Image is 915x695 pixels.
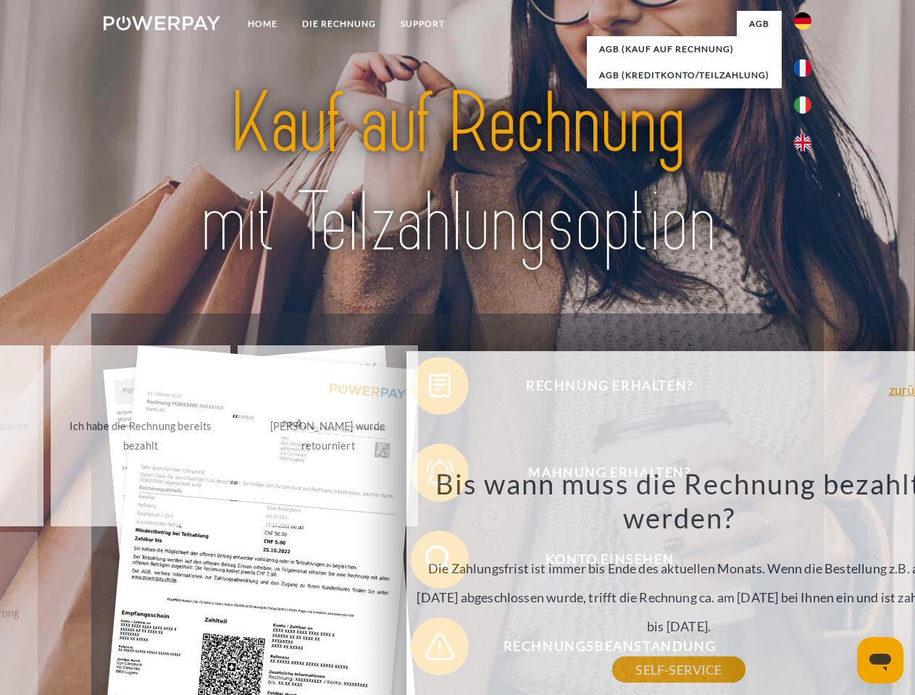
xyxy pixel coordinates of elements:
[794,96,811,114] img: it
[290,11,388,37] a: DIE RECHNUNG
[587,36,782,62] a: AGB (Kauf auf Rechnung)
[737,11,782,37] a: agb
[794,12,811,30] img: de
[59,416,222,455] div: Ich habe die Rechnung bereits bezahlt
[246,416,409,455] div: [PERSON_NAME] wurde retourniert
[794,59,811,77] img: fr
[104,16,220,30] img: logo-powerpay-white.svg
[612,657,745,683] a: SELF-SERVICE
[587,62,782,88] a: AGB (Kreditkonto/Teilzahlung)
[388,11,457,37] a: SUPPORT
[138,69,777,277] img: title-powerpay_de.svg
[235,11,290,37] a: Home
[794,134,811,151] img: en
[857,637,903,683] iframe: Schaltfläche zum Öffnen des Messaging-Fensters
